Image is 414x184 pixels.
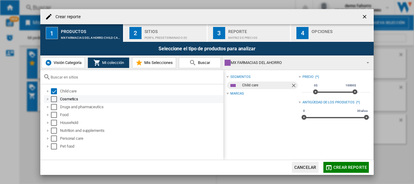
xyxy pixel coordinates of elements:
[60,88,222,94] div: Child care
[302,109,306,113] span: 0
[60,112,222,118] div: Food
[196,60,210,65] span: Buscar
[60,135,222,142] div: Personal care
[60,143,222,149] div: Pet food
[302,100,355,105] div: Antigüedad de los productos
[132,57,176,68] button: Mis Selecciones
[52,60,82,65] span: Visión Categoría
[51,120,60,126] md-checkbox: Select
[208,24,291,42] button: 3 Reporte Matriz de precios
[60,128,222,134] div: Nutrition and supplements
[88,57,129,68] button: Mi colección
[101,60,124,65] span: Mi colección
[51,75,220,79] input: Buscar en sitios
[129,27,142,39] div: 2
[242,82,290,89] div: Child care
[333,165,367,170] span: Crear reporte
[52,14,81,20] h4: Crear reporte
[60,96,222,102] div: Cosmetics
[302,75,314,79] div: Precio
[42,57,85,68] button: Visión Categoría
[228,27,288,33] div: Reporte
[179,57,221,68] button: Buscar
[51,104,60,110] md-checkbox: Select
[230,91,244,96] div: Marcas
[296,27,309,39] div: 4
[313,83,319,88] span: 0$
[291,82,298,90] ng-md-icon: Quitar
[359,11,371,23] button: getI18NText('BUTTONS.CLOSE_DIALOG')
[51,96,60,102] md-checkbox: Select
[51,135,60,142] md-checkbox: Select
[40,24,124,42] button: 1 Productos MX FARMACIAS DEL AHORRO:Child care
[124,24,207,42] button: 2 Sitios Perfil predeterminado (9)
[291,24,374,42] button: 4 Opciones
[312,27,371,33] div: Opciones
[356,109,369,113] span: 30 años
[51,88,60,94] md-checkbox: Select
[60,120,222,126] div: Household
[60,104,222,110] div: Drugs and pharmaceutics
[145,27,204,33] div: Sitios
[45,59,52,66] img: wiser-icon-blue.png
[61,27,121,33] div: Productos
[51,143,60,149] md-checkbox: Select
[51,128,60,134] md-checkbox: Select
[213,27,225,39] div: 3
[61,33,121,39] div: MX FARMACIAS DEL AHORRO:Child care
[228,33,288,39] div: Matriz de precios
[225,59,361,67] div: MX FARMACIAS DEL AHORRO
[345,83,357,88] span: 10000$
[145,33,204,39] div: Perfil predeterminado (9)
[46,27,58,39] div: 1
[292,162,319,173] button: Cancelar
[40,42,374,55] div: Seleccione el tipo de productos para analizar
[323,162,369,173] button: Crear reporte
[362,14,369,21] ng-md-icon: getI18NText('BUTTONS.CLOSE_DIALOG')
[230,75,250,79] div: segmentos
[143,60,173,65] span: Mis Selecciones
[51,112,60,118] md-checkbox: Select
